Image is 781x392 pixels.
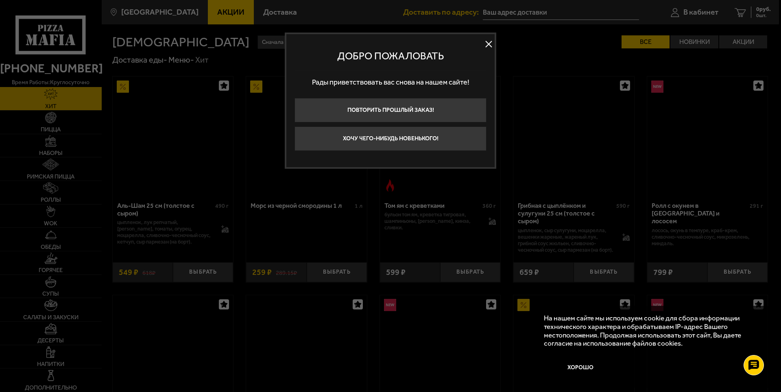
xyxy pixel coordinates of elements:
[295,126,486,151] button: Хочу чего-нибудь новенького!
[544,355,617,380] button: Хорошо
[295,70,486,94] p: Рады приветствовать вас снова на нашем сайте!
[295,50,486,62] p: Добро пожаловать
[544,314,757,348] p: На нашем сайте мы используем cookie для сбора информации технического характера и обрабатываем IP...
[295,98,486,122] button: Повторить прошлый заказ!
